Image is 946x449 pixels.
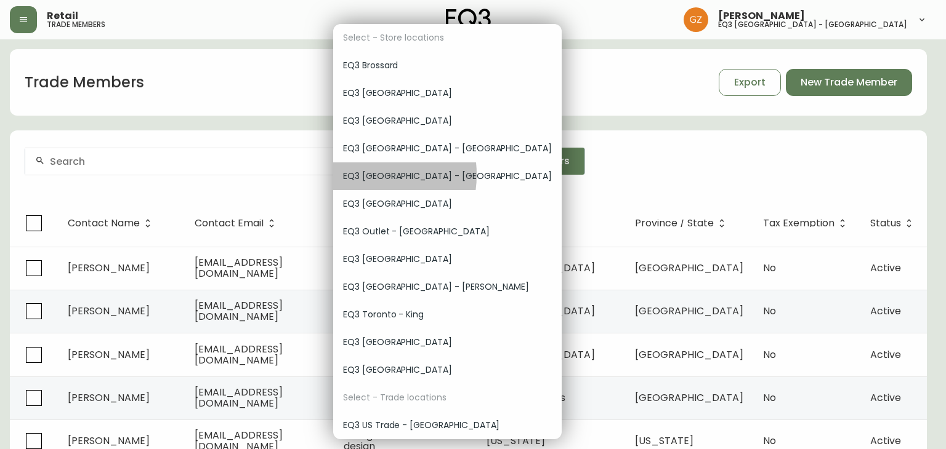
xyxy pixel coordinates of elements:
[333,107,562,135] div: EQ3 [GEOGRAPHIC_DATA]
[343,170,552,183] span: EQ3 [GEOGRAPHIC_DATA] - [GEOGRAPHIC_DATA]
[333,162,562,190] div: EQ3 [GEOGRAPHIC_DATA] - [GEOGRAPHIC_DATA]
[343,253,552,266] span: EQ3 [GEOGRAPHIC_DATA]
[343,87,552,100] span: EQ3 [GEOGRAPHIC_DATA]
[333,245,562,273] div: EQ3 [GEOGRAPHIC_DATA]
[343,364,552,376] span: EQ3 [GEOGRAPHIC_DATA]
[333,328,562,356] div: EQ3 [GEOGRAPHIC_DATA]
[343,59,552,72] span: EQ3 Brossard
[333,411,562,439] div: EQ3 US Trade - [GEOGRAPHIC_DATA]
[333,273,562,301] div: EQ3 [GEOGRAPHIC_DATA] - [PERSON_NAME]
[343,225,552,238] span: EQ3 Outlet - [GEOGRAPHIC_DATA]
[333,301,562,328] div: EQ3 Toronto - King
[343,419,552,432] span: EQ3 US Trade - [GEOGRAPHIC_DATA]
[333,52,562,79] div: EQ3 Brossard
[343,280,552,293] span: EQ3 [GEOGRAPHIC_DATA] - [PERSON_NAME]
[343,336,552,349] span: EQ3 [GEOGRAPHIC_DATA]
[333,218,562,245] div: EQ3 Outlet - [GEOGRAPHIC_DATA]
[343,197,552,210] span: EQ3 [GEOGRAPHIC_DATA]
[333,79,562,107] div: EQ3 [GEOGRAPHIC_DATA]
[333,190,562,218] div: EQ3 [GEOGRAPHIC_DATA]
[343,142,552,155] span: EQ3 [GEOGRAPHIC_DATA] - [GEOGRAPHIC_DATA]
[333,356,562,384] div: EQ3 [GEOGRAPHIC_DATA]
[333,135,562,162] div: EQ3 [GEOGRAPHIC_DATA] - [GEOGRAPHIC_DATA]
[343,114,552,127] span: EQ3 [GEOGRAPHIC_DATA]
[343,308,552,321] span: EQ3 Toronto - King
